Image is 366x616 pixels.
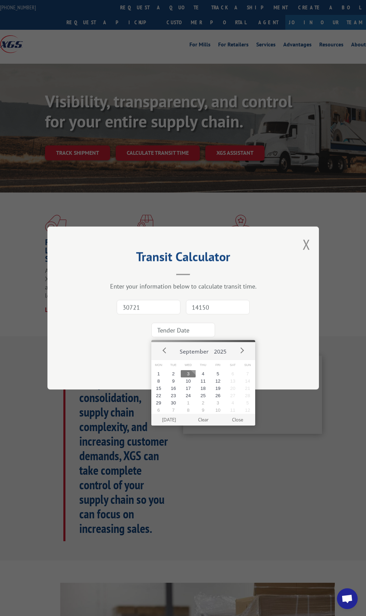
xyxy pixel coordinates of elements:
button: 27 [225,392,240,399]
button: 5 [240,399,255,407]
button: 17 [181,385,196,392]
button: Close [220,414,255,426]
div: Enter your information below to calculate transit time. [82,282,284,290]
button: 12 [240,407,255,414]
button: 22 [151,392,166,399]
button: 6 [151,407,166,414]
button: 7 [240,370,255,377]
button: 3 [181,370,196,377]
button: 16 [166,385,181,392]
button: Prev [160,345,170,356]
button: 19 [211,385,225,392]
button: 11 [196,377,211,385]
button: 10 [181,377,196,385]
button: Next [236,345,247,356]
button: 11 [225,407,240,414]
button: 9 [166,377,181,385]
button: 18 [196,385,211,392]
button: 29 [151,399,166,407]
button: September [177,342,211,358]
a: Open chat [337,588,358,609]
button: 1 [151,370,166,377]
button: 6 [225,370,240,377]
button: 8 [151,377,166,385]
span: Tue [166,360,181,370]
button: 8 [181,407,196,414]
span: Sat [225,360,240,370]
span: Mon [151,360,166,370]
button: 20 [225,385,240,392]
button: 13 [225,377,240,385]
span: Sun [240,360,255,370]
button: 24 [181,392,196,399]
input: Dest. Zip [186,300,250,314]
button: 2 [166,370,181,377]
span: Wed [181,360,196,370]
button: 5 [211,370,225,377]
button: 25 [196,392,211,399]
span: Fri [211,360,225,370]
button: 14 [240,377,255,385]
button: 28 [240,392,255,399]
button: 30 [166,399,181,407]
button: 9 [196,407,211,414]
button: Close modal [303,235,310,253]
input: Tender Date [151,323,215,337]
button: 26 [211,392,225,399]
button: 3 [211,399,225,407]
h2: Transit Calculator [82,252,284,265]
button: 15 [151,385,166,392]
button: 2 [196,399,211,407]
button: 23 [166,392,181,399]
button: 21 [240,385,255,392]
button: 2025 [211,342,229,358]
button: [DATE] [152,414,186,426]
button: 1 [181,399,196,407]
button: Clear [186,414,220,426]
input: Origin Zip [117,300,180,314]
button: 4 [196,370,211,377]
button: 7 [166,407,181,414]
button: 10 [211,407,225,414]
button: 4 [225,399,240,407]
button: 12 [211,377,225,385]
span: Thu [196,360,211,370]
